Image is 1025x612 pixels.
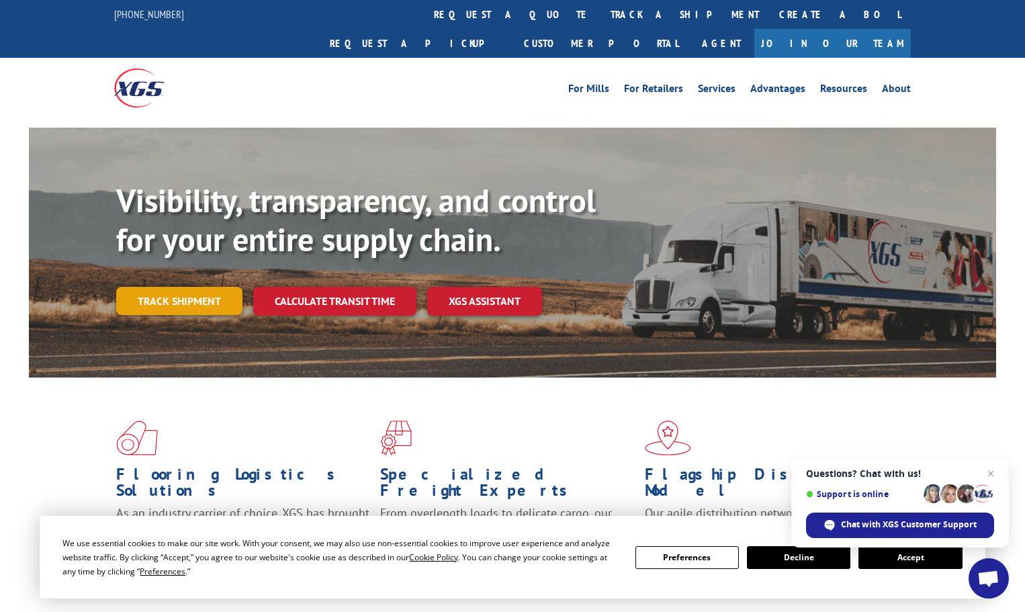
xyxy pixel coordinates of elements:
[114,7,184,21] a: [PHONE_NUMBER]
[380,466,634,505] h1: Specialized Freight Experts
[882,83,911,98] a: About
[645,466,899,505] h1: Flagship Distribution Model
[806,513,994,538] div: Chat with XGS Customer Support
[116,505,369,553] span: As an industry carrier of choice, XGS has brought innovation and dedication to flooring logistics...
[698,83,736,98] a: Services
[62,536,619,578] div: We use essential cookies to make our site work. With your consent, we may also use non-essential ...
[140,566,185,577] span: Preferences
[116,421,158,455] img: xgs-icon-total-supply-chain-intelligence-red
[983,466,999,482] span: Close chat
[253,287,416,316] a: Calculate transit time
[645,505,892,537] span: Our agile distribution network gives you nationwide inventory management on demand.
[409,552,458,563] span: Cookie Policy
[754,29,911,58] a: Join Our Team
[750,83,805,98] a: Advantages
[858,546,962,569] button: Accept
[688,29,754,58] a: Agent
[969,558,1009,599] div: Open chat
[514,29,688,58] a: Customer Portal
[427,287,542,316] a: XGS ASSISTANT
[747,546,850,569] button: Decline
[116,179,596,260] b: Visibility, transparency, and control for your entire supply chain.
[380,421,412,455] img: xgs-icon-focused-on-flooring-red
[116,287,242,315] a: Track shipment
[624,83,683,98] a: For Retailers
[40,516,985,599] div: Cookie Consent Prompt
[820,83,867,98] a: Resources
[806,489,919,499] span: Support is online
[320,29,514,58] a: Request a pickup
[841,519,977,531] span: Chat with XGS Customer Support
[568,83,609,98] a: For Mills
[116,466,370,505] h1: Flooring Logistics Solutions
[806,468,994,479] span: Questions? Chat with us!
[645,421,691,455] img: xgs-icon-flagship-distribution-model-red
[635,546,739,569] button: Preferences
[380,505,634,565] p: From overlength loads to delicate cargo, our experienced staff knows the best way to move your fr...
